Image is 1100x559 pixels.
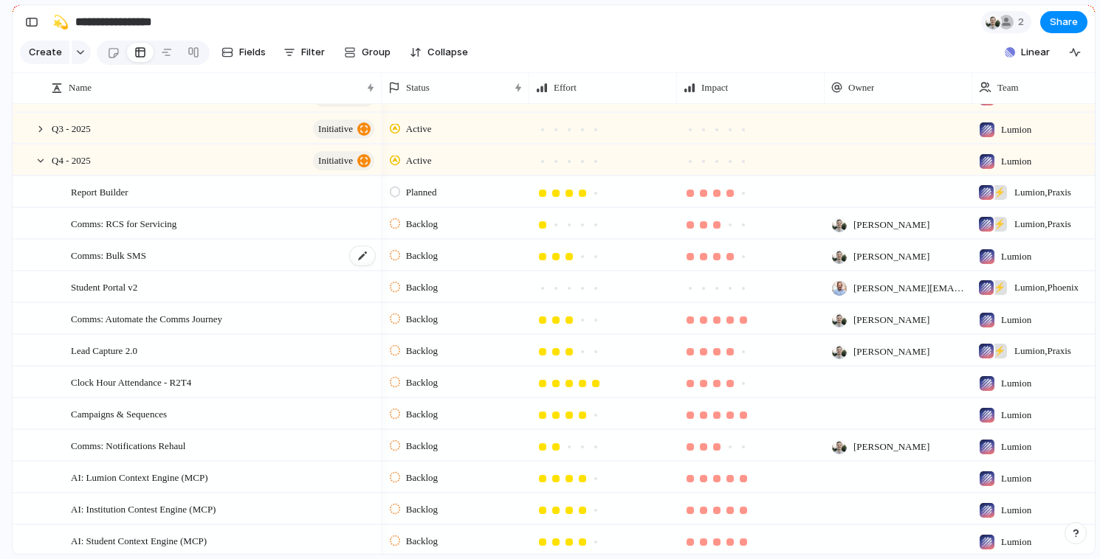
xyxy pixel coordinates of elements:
span: Comms: Automate the Comms Journey [71,310,222,327]
div: ⚡ [992,185,1007,200]
span: Backlog [406,502,438,517]
span: Lead Capture 2.0 [71,341,137,358]
div: ⚡ [992,217,1007,232]
span: Comms: Notifications Rehaul [71,437,185,454]
span: [PERSON_NAME] [853,249,929,264]
div: ⚡ [992,344,1007,358]
span: AI: Lumion Context Engine (MCP) [71,468,208,485]
span: Campaigns & Sequences [71,405,167,422]
button: Collapse [404,41,474,64]
span: Comms: RCS for Servicing [71,215,176,232]
span: Lumion [1001,122,1031,137]
span: [PERSON_NAME] [853,313,929,327]
span: Create [29,45,62,60]
span: Lumion [1001,408,1031,423]
span: Lumion [1001,535,1031,549]
span: Share [1050,15,1078,29]
span: Backlog [406,280,438,295]
span: initiative [318,119,353,139]
button: Create [20,41,69,64]
span: 2 [1018,15,1028,29]
span: Lumion , Praxis [1014,217,1071,232]
span: [PERSON_NAME] [853,218,929,232]
span: Backlog [406,534,438,549]
span: Active [406,153,432,168]
button: initiative [313,88,374,107]
div: ⚡ [992,280,1007,295]
span: Fields [239,45,266,60]
span: Status [406,80,430,95]
button: Fields [216,41,272,64]
span: Student Portal v2 [71,278,137,295]
span: Q3 - 2025 [52,119,91,136]
span: Impact [701,80,728,95]
span: Linear [1021,45,1050,60]
button: initiative [313,151,374,170]
span: Collapse [427,45,468,60]
span: AI: Student Context Engine (MCP) [71,532,207,549]
button: 💫 [49,10,72,34]
span: Lumion , Praxis [1014,185,1071,200]
span: Backlog [406,312,438,327]
button: Filter [278,41,331,64]
span: Backlog [406,407,438,422]
button: initiative [313,119,374,139]
span: Lumion [1001,440,1031,454]
span: Owner [848,80,874,95]
button: Share [1040,11,1087,33]
span: Lumion [1001,471,1031,486]
span: Backlog [406,344,438,358]
span: Active [406,122,432,136]
span: Report Builder [71,183,128,200]
button: Linear [999,41,1056,63]
span: Comms: Bulk SMS [71,246,146,263]
span: [PERSON_NAME] [853,344,929,359]
span: Effort [554,80,577,95]
span: Lumion [1001,503,1031,518]
span: Lumion [1001,313,1031,327]
span: Lumion [1001,154,1031,169]
span: [PERSON_NAME] [853,440,929,454]
button: Group [337,41,398,64]
span: Group [362,45,391,60]
span: Q4 - 2025 [52,151,91,168]
div: 💫 [52,12,69,32]
span: Backlog [406,439,438,454]
span: Lumion , Phoenix [1014,280,1079,295]
span: Planned [406,185,437,200]
span: Backlog [406,217,438,232]
span: Clock Hour Attendance - R2T4 [71,373,191,390]
span: Lumion , Praxis [1014,344,1071,358]
span: Team [997,80,1019,95]
span: Name [69,80,92,95]
span: Filter [301,45,325,60]
span: initiative [318,150,353,171]
span: Lumion [1001,376,1031,391]
span: AI: Institution Contest Engine (MCP) [71,500,216,517]
span: Lumion [1001,249,1031,264]
span: Backlog [406,471,438,485]
span: Backlog [406,249,438,263]
span: [PERSON_NAME][EMAIL_ADDRESS][DOMAIN_NAME] [853,281,966,296]
span: Backlog [406,375,438,390]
